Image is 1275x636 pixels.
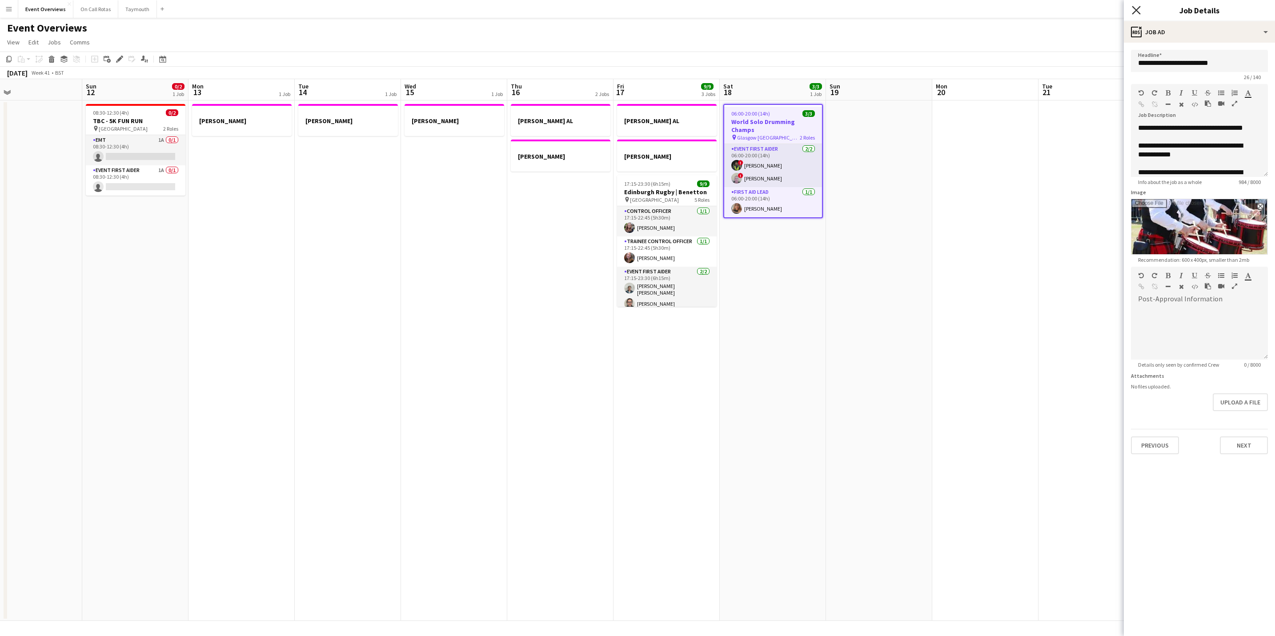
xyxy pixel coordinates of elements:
span: Details only seen by confirmed Crew [1131,361,1227,368]
button: Bold [1165,272,1171,279]
app-card-role: First Aid Lead1/106:00-20:00 (14h)[PERSON_NAME] [724,187,822,217]
app-job-card: [PERSON_NAME] [405,104,504,136]
h3: [PERSON_NAME] [405,117,504,125]
div: [DATE] [7,68,28,77]
h3: [PERSON_NAME] AL [511,117,610,125]
button: Italic [1178,89,1184,96]
button: Previous [1131,436,1179,454]
button: Redo [1151,272,1158,279]
div: BST [55,69,64,76]
span: 13 [191,87,204,97]
span: 26 / 140 [1237,74,1268,80]
span: 9/9 [701,83,714,90]
span: Sun [830,82,840,90]
button: Upload a file [1213,393,1268,411]
h3: [PERSON_NAME] [298,117,398,125]
button: Paste as plain text [1205,283,1211,290]
div: [PERSON_NAME] [192,104,292,136]
span: 5 Roles [694,196,710,203]
button: Paste as plain text [1205,100,1211,107]
span: Sun [86,82,96,90]
button: Italic [1178,272,1184,279]
app-card-role: Trainee Control Officer1/117:15-22:45 (5h30m)[PERSON_NAME] [617,236,717,267]
span: Edit [28,38,39,46]
button: Fullscreen [1231,283,1238,290]
app-job-card: [PERSON_NAME] AL [617,104,717,136]
button: Insert video [1218,283,1224,290]
span: 06:00-20:00 (14h) [731,110,770,117]
span: 9/9 [697,180,710,187]
span: 18 [722,87,733,97]
div: 3 Jobs [702,91,715,97]
button: Clear Formatting [1178,101,1184,108]
span: Wed [405,82,416,90]
app-card-role: EMT1A0/108:30-12:30 (4h) [86,135,185,165]
span: Tue [1042,82,1052,90]
span: 21 [1041,87,1052,97]
span: 15 [403,87,416,97]
h3: TBC - 5K FUN RUN [86,117,185,125]
button: Text Color [1245,272,1251,279]
h3: Edinburgh Rugby | Benetton [617,188,717,196]
button: Ordered List [1231,272,1238,279]
span: 0/2 [166,109,178,116]
span: 17 [616,87,624,97]
h3: [PERSON_NAME] [617,152,717,160]
app-job-card: [PERSON_NAME] [298,104,398,136]
app-job-card: 06:00-20:00 (14h)3/3World Solo Drumming Champs Glasgow [GEOGRAPHIC_DATA] Unviersity2 RolesEvent F... [723,104,823,218]
div: 2 Jobs [595,91,609,97]
button: Horizontal Line [1165,283,1171,290]
app-card-role: Event First Aider2/217:15-23:30 (6h15m)[PERSON_NAME] [PERSON_NAME][PERSON_NAME] [617,267,717,312]
span: 20 [934,87,947,97]
app-job-card: [PERSON_NAME] AL [511,104,610,136]
span: 2 Roles [163,125,178,132]
span: Mon [936,82,947,90]
button: Strikethrough [1205,272,1211,279]
a: Edit [25,36,42,48]
button: Insert video [1218,100,1224,107]
label: Attachments [1131,372,1164,379]
span: 16 [509,87,522,97]
button: Fullscreen [1231,100,1238,107]
span: [GEOGRAPHIC_DATA] [99,125,148,132]
span: 08:30-12:30 (4h) [93,109,129,116]
app-job-card: [PERSON_NAME] [617,140,717,172]
span: 19 [828,87,840,97]
span: 12 [84,87,96,97]
span: Info about the job as a whole [1131,179,1209,185]
span: View [7,38,20,46]
button: Undo [1138,89,1144,96]
button: Unordered List [1218,89,1224,96]
span: Fri [617,82,624,90]
span: 0/2 [172,83,184,90]
div: 1 Job [385,91,397,97]
button: Text Color [1245,89,1251,96]
span: Jobs [48,38,61,46]
span: 3/3 [802,110,815,117]
button: Event Overviews [18,0,73,18]
div: No files uploaded. [1131,383,1268,390]
span: 2 Roles [800,134,815,141]
span: 0 / 8000 [1237,361,1268,368]
h3: [PERSON_NAME] AL [617,117,717,125]
h3: [PERSON_NAME] [192,117,292,125]
button: Undo [1138,272,1144,279]
span: ! [738,160,743,165]
button: Redo [1151,89,1158,96]
app-job-card: 08:30-12:30 (4h)0/2TBC - 5K FUN RUN [GEOGRAPHIC_DATA]2 RolesEMT1A0/108:30-12:30 (4h) Event First ... [86,104,185,196]
span: 3/3 [810,83,822,90]
button: Next [1220,436,1268,454]
button: Unordered List [1218,272,1224,279]
h3: [PERSON_NAME] [511,152,610,160]
h3: World Solo Drumming Champs [724,118,822,134]
button: On Call Rotas [73,0,118,18]
button: Ordered List [1231,89,1238,96]
a: View [4,36,23,48]
app-job-card: [PERSON_NAME] [511,140,610,172]
span: Recommendation: 600 x 400px, smaller than 2mb [1131,256,1256,263]
app-card-role: Event First Aider1A0/108:30-12:30 (4h) [86,165,185,196]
